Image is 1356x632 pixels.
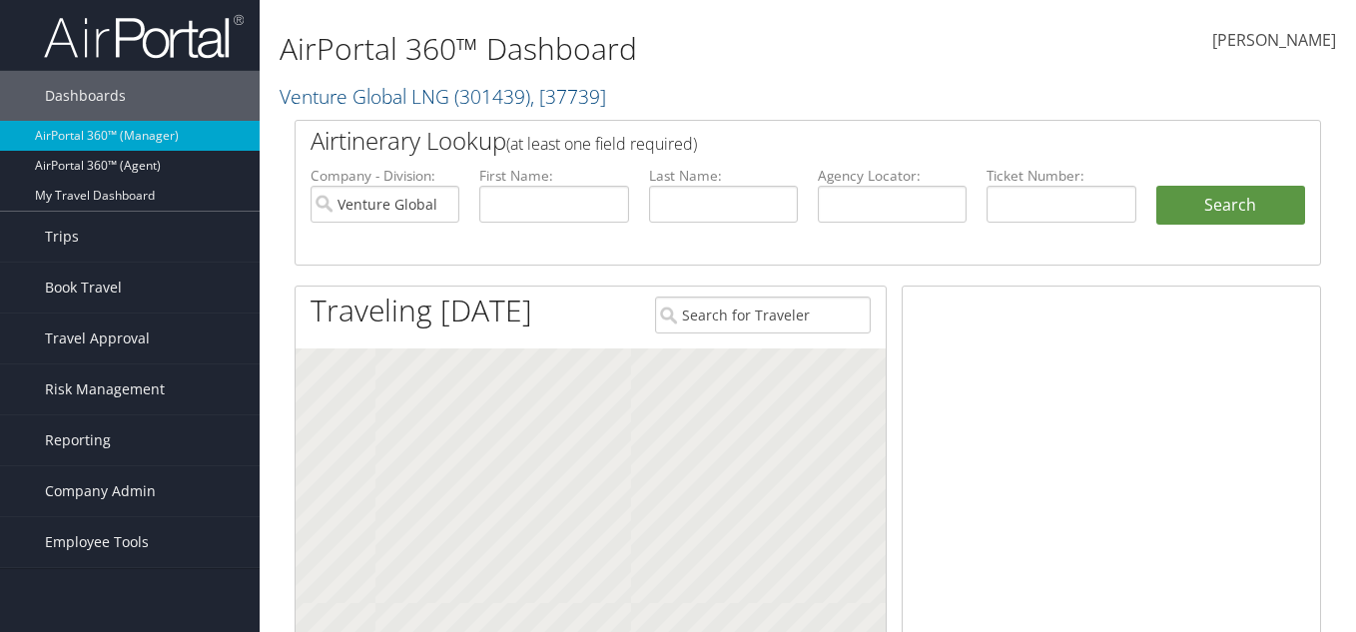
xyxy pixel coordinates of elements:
span: Risk Management [45,364,165,414]
input: Search for Traveler [655,297,871,333]
button: Search [1156,186,1305,226]
span: Travel Approval [45,314,150,363]
h1: Traveling [DATE] [311,290,532,331]
label: Ticket Number: [987,166,1135,186]
a: [PERSON_NAME] [1212,10,1336,72]
span: Company Admin [45,466,156,516]
label: Company - Division: [311,166,459,186]
a: Venture Global LNG [280,83,606,110]
span: ( 301439 ) [454,83,530,110]
h2: Airtinerary Lookup [311,124,1220,158]
img: airportal-logo.png [44,13,244,60]
label: Last Name: [649,166,798,186]
span: [PERSON_NAME] [1212,29,1336,51]
span: (at least one field required) [506,133,697,155]
span: Employee Tools [45,517,149,567]
h1: AirPortal 360™ Dashboard [280,28,984,70]
span: Book Travel [45,263,122,313]
label: Agency Locator: [818,166,967,186]
span: Reporting [45,415,111,465]
label: First Name: [479,166,628,186]
span: Trips [45,212,79,262]
span: Dashboards [45,71,126,121]
span: , [ 37739 ] [530,83,606,110]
